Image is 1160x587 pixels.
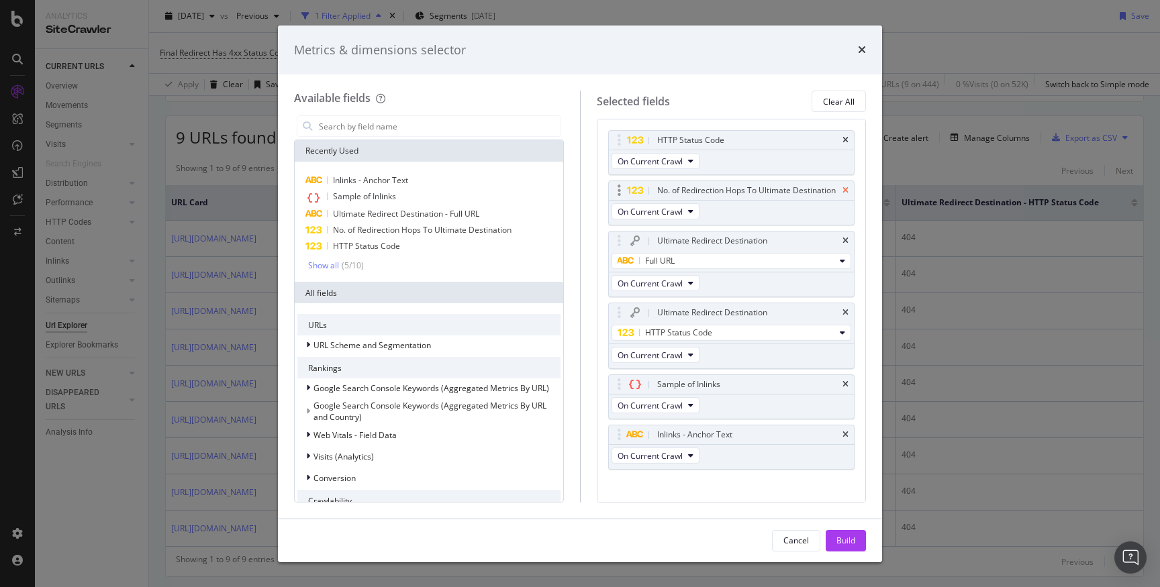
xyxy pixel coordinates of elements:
[842,186,849,195] div: times
[657,428,732,441] div: Inlinks - Anchor Text
[295,282,563,303] div: All fields
[657,378,720,391] div: Sample of Inlinks
[608,231,855,297] div: Ultimate Redirect DestinationtimesFull URLOn Current Crawl
[612,447,699,464] button: On Current Crawl
[772,530,820,551] button: Cancel
[608,130,855,175] div: HTTP Status CodetimesOn Current Crawl
[597,94,670,109] div: Selected fields
[297,400,561,423] div: This group is disabled
[313,472,356,484] span: Conversion
[783,535,809,546] div: Cancel
[612,253,852,269] button: Full URL
[612,325,852,341] button: HTTP Status Code
[313,451,374,462] span: Visits (Analytics)
[294,91,371,105] div: Available fields
[313,400,546,423] span: Google Search Console Keywords (Aggregated Metrics By URL and Country)
[618,450,683,462] span: On Current Crawl
[657,234,767,248] div: Ultimate Redirect Destination
[618,400,683,411] span: On Current Crawl
[313,339,431,351] span: URL Scheme and Segmentation
[842,380,849,388] div: times
[297,357,561,378] div: Rankings
[333,174,408,186] span: Inlinks - Anchor Text
[318,116,561,136] input: Search by field name
[608,303,855,369] div: Ultimate Redirect DestinationtimesHTTP Status CodeOn Current Crawl
[339,260,364,271] div: ( 5 / 10 )
[836,535,855,546] div: Build
[612,275,699,291] button: On Current Crawl
[333,191,396,202] span: Sample of Inlinks
[333,208,479,219] span: Ultimate Redirect Destination - Full URL
[842,136,849,144] div: times
[612,203,699,219] button: On Current Crawl
[333,240,400,252] span: HTTP Status Code
[657,306,767,319] div: Ultimate Redirect Destination
[612,397,699,413] button: On Current Crawl
[313,429,397,441] span: Web Vitals - Field Data
[297,490,561,511] div: Crawlability
[295,140,563,162] div: Recently Used
[842,237,849,245] div: times
[618,206,683,217] span: On Current Crawl
[842,309,849,317] div: times
[608,425,855,470] div: Inlinks - Anchor TexttimesOn Current Crawl
[657,134,724,147] div: HTTP Status Code
[294,42,466,59] div: Metrics & dimensions selector
[812,91,866,112] button: Clear All
[618,350,683,361] span: On Current Crawl
[858,42,866,59] div: times
[278,25,882,562] div: modal
[823,96,855,107] div: Clear All
[333,224,512,235] span: No. of Redirection Hops To Ultimate Destination
[645,255,675,266] span: Full URL
[657,184,836,197] div: No. of Redirection Hops To Ultimate Destination
[308,261,339,270] div: Show all
[313,382,549,394] span: Google Search Console Keywords (Aggregated Metrics By URL)
[842,431,849,439] div: times
[1114,541,1147,574] div: Open Intercom Messenger
[612,347,699,363] button: On Current Crawl
[618,278,683,289] span: On Current Crawl
[297,314,561,335] div: URLs
[608,374,855,419] div: Sample of InlinkstimesOn Current Crawl
[826,530,866,551] button: Build
[612,153,699,169] button: On Current Crawl
[618,156,683,167] span: On Current Crawl
[608,180,855,225] div: No. of Redirection Hops To Ultimate DestinationtimesOn Current Crawl
[645,327,712,338] span: HTTP Status Code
